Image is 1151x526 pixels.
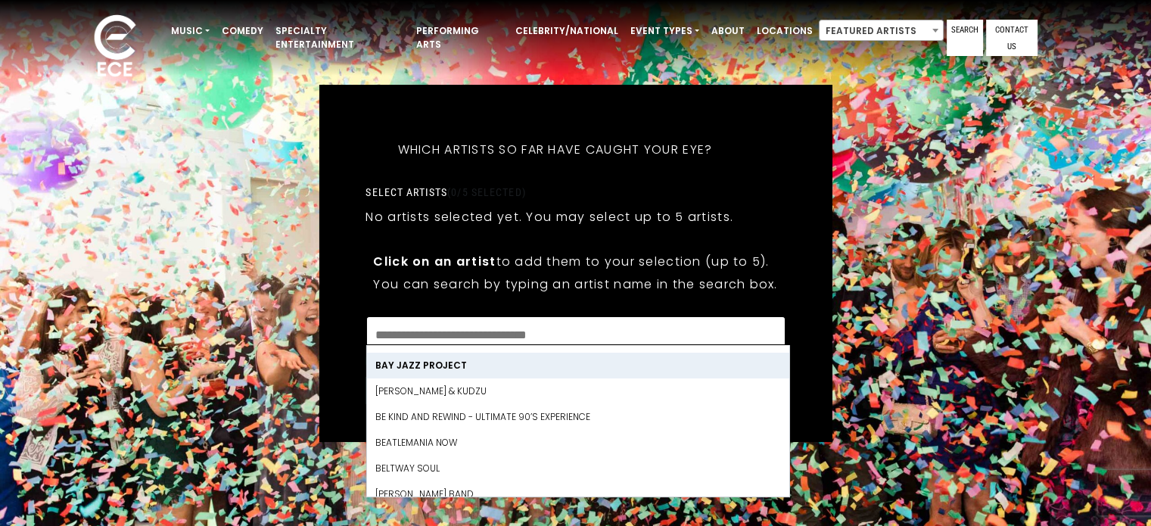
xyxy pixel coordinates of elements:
a: Locations [751,18,819,44]
a: Event Types [624,18,705,44]
li: Be Kind And Rewind - Ultimate 90’s Experience [366,404,789,430]
h5: Which artists so far have caught your eye? [366,123,744,177]
span: Featured Artists [820,20,943,42]
a: Comedy [216,18,269,44]
a: Search [947,20,983,56]
li: [PERSON_NAME] & Kudzu [366,378,789,404]
textarea: Search [375,326,775,340]
li: Beltway Soul [366,456,789,481]
a: Celebrity/National [509,18,624,44]
li: Beatlemania Now [366,430,789,456]
a: Performing Arts [410,18,509,58]
li: Bay Jazz Project [366,353,789,378]
strong: Click on an artist [373,253,496,270]
li: [PERSON_NAME] Band [366,481,789,507]
a: Specialty Entertainment [269,18,410,58]
span: (0/5 selected) [447,186,526,198]
p: No artists selected yet. You may select up to 5 artists. [366,207,733,226]
label: Select artists [366,185,525,199]
p: You can search by typing an artist name in the search box. [373,275,777,294]
a: Music [165,18,216,44]
span: Featured Artists [819,20,944,41]
img: ece_new_logo_whitev2-1.png [77,11,153,84]
a: Contact Us [986,20,1037,56]
p: to add them to your selection (up to 5). [373,252,777,271]
a: About [705,18,751,44]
